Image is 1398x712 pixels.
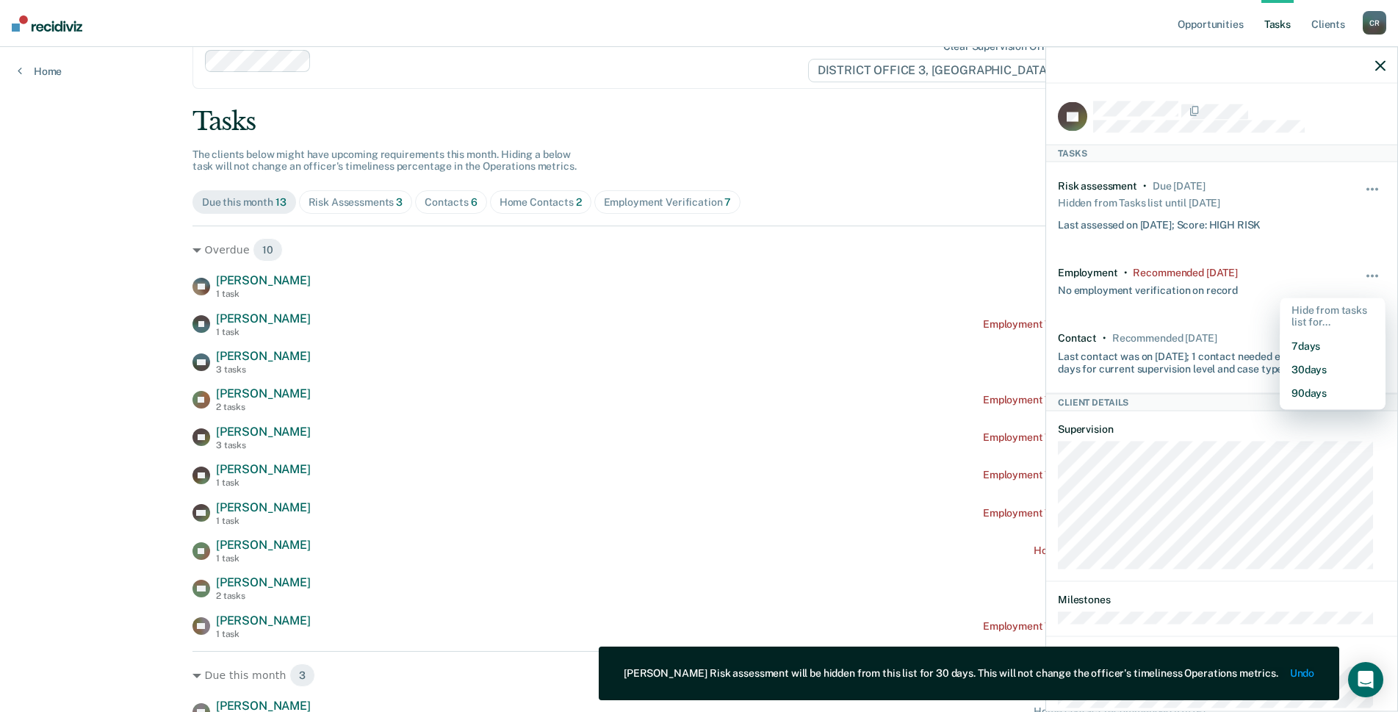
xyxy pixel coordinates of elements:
span: [PERSON_NAME] [216,575,311,589]
div: Hidden from Tasks list until [DATE] [1058,192,1220,212]
div: Employment Verification [604,196,732,209]
span: [PERSON_NAME] [216,614,311,628]
div: Employment Verification recommended [DATE] [983,431,1206,444]
div: 3 tasks [216,364,311,375]
div: 2 tasks [216,591,311,601]
div: Due this month [192,664,1206,687]
span: [PERSON_NAME] [216,425,311,439]
div: Overdue [192,238,1206,262]
span: 13 [275,196,287,208]
button: 7 days [1280,334,1386,358]
button: Undo [1290,667,1314,680]
div: • [1103,332,1106,345]
div: 1 task [216,553,311,564]
div: Risk Assessments [309,196,403,209]
div: C R [1363,11,1386,35]
div: Employment Verification recommended [DATE] [983,318,1206,331]
span: 6 [471,196,478,208]
div: Open Intercom Messenger [1348,662,1383,697]
span: 10 [253,238,283,262]
span: [PERSON_NAME] [216,386,311,400]
div: Last assessed on [DATE]; Score: HIGH RISK [1058,212,1261,231]
span: DISTRICT OFFICE 3, [GEOGRAPHIC_DATA] [808,59,1072,82]
div: • [1124,266,1128,278]
div: Employment [1058,266,1118,278]
div: Due this month [202,196,287,209]
div: Employment Verification recommended [DATE] [983,394,1206,406]
span: [PERSON_NAME] [216,538,311,552]
span: [PERSON_NAME] [216,349,311,363]
div: 1 task [216,289,311,299]
span: 7 [724,196,731,208]
div: Risk assessment [1058,180,1137,193]
button: 30 days [1280,358,1386,381]
span: [PERSON_NAME] [216,312,311,326]
div: Last contact was on [DATE]; 1 contact needed every 15 days for current supervision level and case... [1058,345,1331,375]
span: 3 [289,664,315,687]
a: Home [18,65,62,78]
span: 2 [576,196,582,208]
div: Hide from tasks list for... [1280,298,1386,334]
div: 1 task [216,327,311,337]
div: Home contact recommended [DATE] [1034,544,1206,557]
div: Recommended 2 months ago [1133,266,1237,278]
div: Contacts [425,196,478,209]
div: [PERSON_NAME] Risk assessment will be hidden from this list for 30 days. This will not change the... [624,667,1278,680]
span: The clients below might have upcoming requirements this month. Hiding a below task will not chang... [192,148,577,173]
div: Home Contacts [500,196,582,209]
span: [PERSON_NAME] [216,462,311,476]
div: Employment Verification recommended [DATE] [983,469,1206,481]
div: Client Details [1046,393,1397,411]
div: • [1143,180,1147,193]
div: 1 task [216,516,311,526]
div: No employment verification on record [1058,278,1238,297]
div: Tasks [192,107,1206,137]
span: [PERSON_NAME] [216,273,311,287]
div: 3 tasks [216,440,311,450]
div: Employment Verification recommended [DATE] [983,507,1206,519]
img: Recidiviz [12,15,82,32]
span: 3 [396,196,403,208]
div: 1 task [216,478,311,488]
div: 2 tasks [216,402,311,412]
span: [PERSON_NAME] [216,500,311,514]
div: Due 3 months ago [1153,180,1206,193]
dt: Supervision [1058,423,1386,436]
div: Tasks [1046,144,1397,162]
div: Contact [1058,332,1097,345]
div: 1 task [216,629,311,639]
div: Employment Verification recommended [DATE] [983,620,1206,633]
div: Recommended in 12 days [1112,332,1217,345]
dt: Milestones [1058,594,1386,606]
button: 90 days [1280,381,1386,405]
